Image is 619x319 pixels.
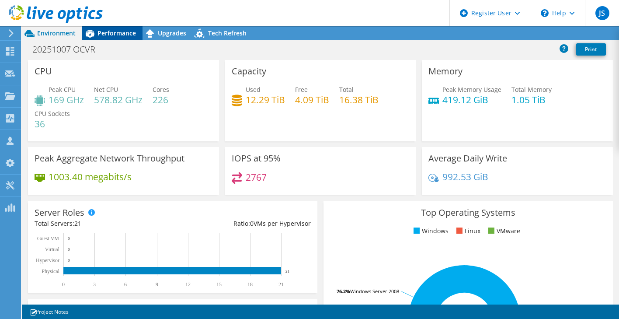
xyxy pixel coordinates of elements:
h4: 226 [153,95,169,105]
li: VMware [486,226,520,236]
text: 12 [185,281,191,287]
span: 0 [250,219,254,228]
h4: 419.12 GiB [442,95,501,105]
tspan: Windows Server 2008 [350,288,399,294]
a: Project Notes [24,306,75,317]
span: JS [595,6,609,20]
text: 0 [68,236,70,241]
span: Total Memory [511,85,552,94]
li: Windows [411,226,449,236]
text: 0 [68,247,70,252]
span: Net CPU [94,85,118,94]
h3: CPU [35,67,52,76]
h4: 1003.40 megabits/s [49,172,132,182]
h4: 1.05 TiB [511,95,552,105]
span: Used [246,85,261,94]
text: Hypervisor [36,257,59,263]
span: Total [339,85,354,94]
h3: Capacity [232,67,266,76]
text: 15 [216,281,222,287]
svg: \n [541,9,549,17]
h3: Average Daily Write [428,154,507,163]
text: 3 [93,281,96,287]
a: Print [576,43,606,56]
span: Tech Refresh [208,29,247,37]
span: Upgrades [158,29,186,37]
span: 21 [74,219,81,228]
h4: 12.29 TiB [246,95,285,105]
h1: 20251007 OCVR [28,45,109,54]
h3: Top Operating Systems [330,208,606,217]
h4: 992.53 GiB [442,172,488,182]
h4: 578.82 GHz [94,95,143,105]
text: 9 [156,281,158,287]
tspan: 76.2% [337,288,350,294]
span: Free [295,85,308,94]
span: Performance [97,29,136,37]
h4: 36 [35,119,70,129]
text: 21 [285,269,289,273]
text: Physical [42,268,59,274]
h4: 16.38 TiB [339,95,379,105]
div: Total Servers: [35,219,173,228]
span: Environment [37,29,76,37]
text: 21 [278,281,284,287]
h4: 4.09 TiB [295,95,329,105]
span: Peak CPU [49,85,76,94]
text: 0 [68,258,70,263]
h4: 169 GHz [49,95,84,105]
span: Peak Memory Usage [442,85,501,94]
div: Ratio: VMs per Hypervisor [173,219,311,228]
text: 6 [124,281,127,287]
h3: Peak Aggregate Network Throughput [35,154,184,163]
span: Cores [153,85,169,94]
li: Linux [454,226,480,236]
h3: Memory [428,67,463,76]
h3: IOPS at 95% [232,154,281,163]
text: Virtual [45,246,60,252]
h3: Server Roles [35,208,84,217]
span: CPU Sockets [35,109,70,118]
h4: 2767 [246,172,267,182]
text: 0 [62,281,65,287]
text: 18 [247,281,253,287]
text: Guest VM [37,235,59,242]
